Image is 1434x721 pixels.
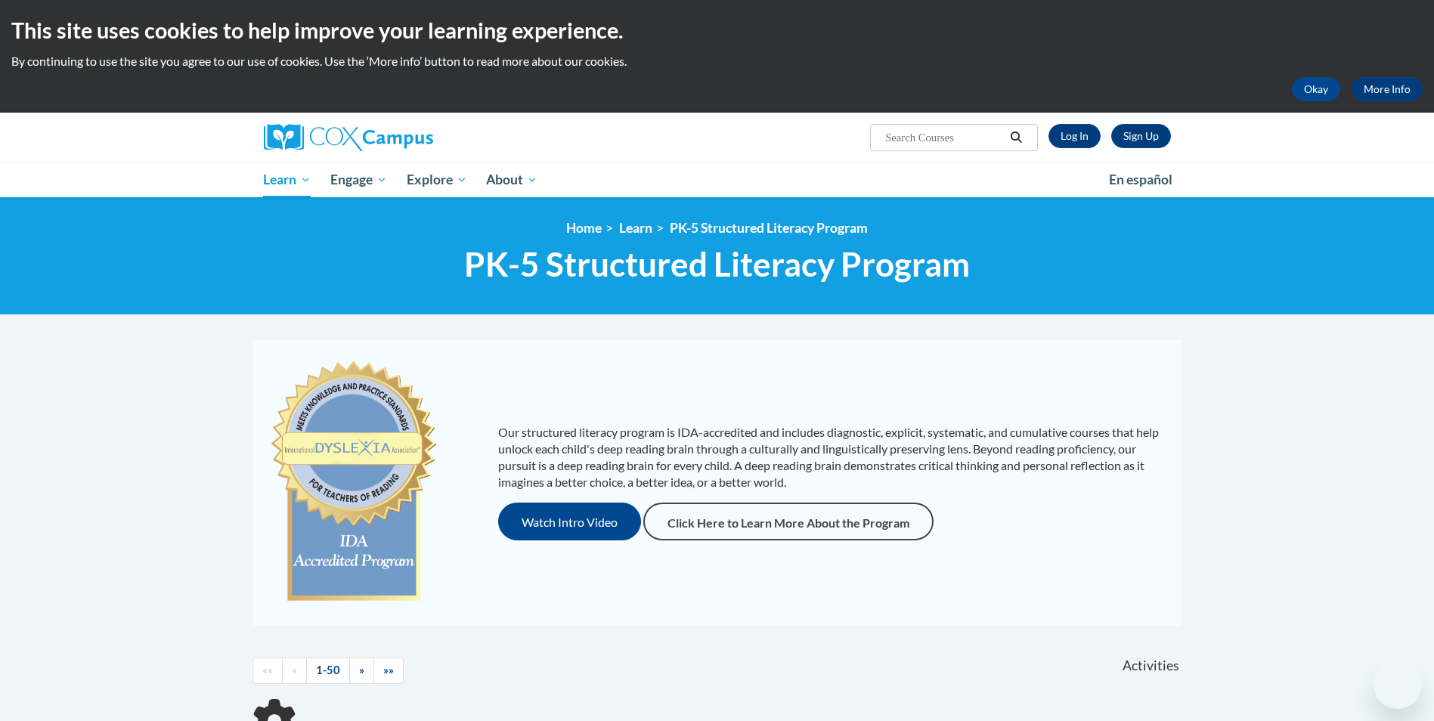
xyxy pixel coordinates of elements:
[1099,164,1182,196] a: En español
[330,171,387,189] span: Engage
[1111,124,1171,148] a: Register
[359,664,364,676] span: »
[498,424,1167,490] p: Our structured literacy program is IDA-accredited and includes diagnostic, explicit, systematic, ...
[1109,172,1172,187] span: En español
[306,658,350,684] a: 1-50
[252,658,283,684] a: Begining
[264,124,433,151] img: Cox Campus
[1352,77,1423,101] a: More Info
[498,503,641,540] button: Watch Intro Video
[643,503,934,540] a: Click Here to Learn More About the Program
[1292,77,1340,101] button: Okay
[884,128,1005,147] input: Search Courses
[292,664,297,676] span: «
[11,15,1423,45] h2: This site uses cookies to help improve your learning experience.
[282,658,307,684] a: Previous
[264,124,551,151] a: Cox Campus
[407,171,467,189] span: Explore
[349,658,374,684] a: Next
[383,664,394,676] span: »»
[263,171,311,189] span: Learn
[1005,128,1027,147] button: Search
[397,162,477,197] a: Explore
[268,354,441,611] img: c477cda6-e343-453b-bfce-d6f9e9818e1c.png
[241,162,1194,197] div: Main menu
[262,664,273,676] span: ««
[464,244,970,284] span: PK-5 Structured Literacy Program
[373,658,404,684] a: End
[1048,124,1101,148] a: Log In
[11,53,1423,70] p: By continuing to use the site you agree to our use of cookies. Use the ‘More info’ button to read...
[619,220,652,236] a: Learn
[670,220,868,236] a: PK-5 Structured Literacy Program
[486,171,537,189] span: About
[254,162,321,197] a: Learn
[1374,661,1422,709] iframe: Button to launch messaging window
[566,220,602,236] a: Home
[321,162,397,197] a: Engage
[476,162,547,197] a: About
[1123,658,1179,674] span: Activities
